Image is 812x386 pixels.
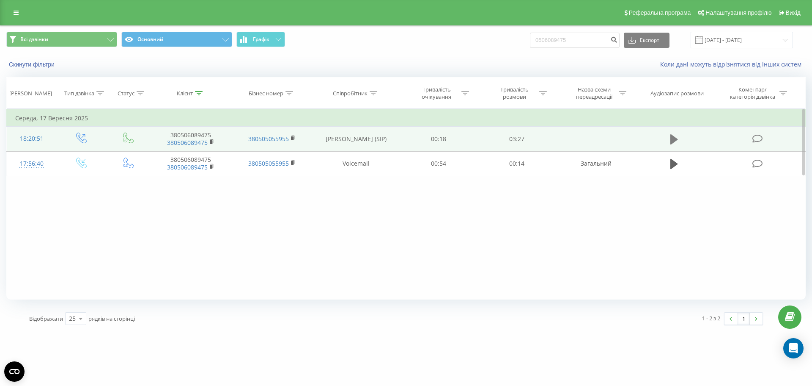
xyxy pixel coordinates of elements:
div: Аудіозапис розмови [650,90,704,97]
button: Основний [121,32,232,47]
div: 18:20:51 [15,131,48,147]
td: 380506089475 [150,151,231,176]
td: Середа, 17 Вересня 2025 [7,110,806,127]
button: Open CMP widget [4,361,25,382]
a: 380506089475 [167,139,208,147]
div: Тривалість очікування [414,86,459,100]
span: Всі дзвінки [20,36,48,43]
a: Коли дані можуть відрізнятися вiд інших систем [660,60,806,68]
td: 00:18 [400,127,477,151]
td: [PERSON_NAME] (SIP) [312,127,400,151]
div: Тип дзвінка [64,90,94,97]
span: Вихід [786,9,801,16]
td: 00:14 [477,151,555,176]
div: Коментар/категорія дзвінка [728,86,777,100]
td: 380506089475 [150,127,231,151]
div: 1 - 2 з 2 [702,314,720,322]
div: Тривалість розмови [492,86,537,100]
div: Статус [118,90,134,97]
div: Клієнт [177,90,193,97]
div: 25 [69,314,76,323]
a: 380505055955 [248,135,289,143]
span: Реферальна програма [629,9,691,16]
span: рядків на сторінці [88,315,135,322]
a: 380506089475 [167,163,208,171]
td: 00:54 [400,151,477,176]
div: Співробітник [333,90,368,97]
td: Voicemail [312,151,400,176]
div: 17:56:40 [15,156,48,172]
button: Всі дзвінки [6,32,117,47]
button: Скинути фільтри [6,61,59,68]
td: 03:27 [477,127,555,151]
input: Пошук за номером [530,33,620,48]
span: Налаштування профілю [705,9,771,16]
div: Назва схеми переадресації [571,86,617,100]
div: [PERSON_NAME] [9,90,52,97]
div: Open Intercom Messenger [783,338,804,358]
button: Графік [236,32,285,47]
span: Відображати [29,315,63,322]
div: Бізнес номер [249,90,283,97]
td: Загальний [556,151,637,176]
a: 380505055955 [248,159,289,167]
a: 1 [737,313,750,325]
button: Експорт [624,33,669,48]
span: Графік [253,36,269,42]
